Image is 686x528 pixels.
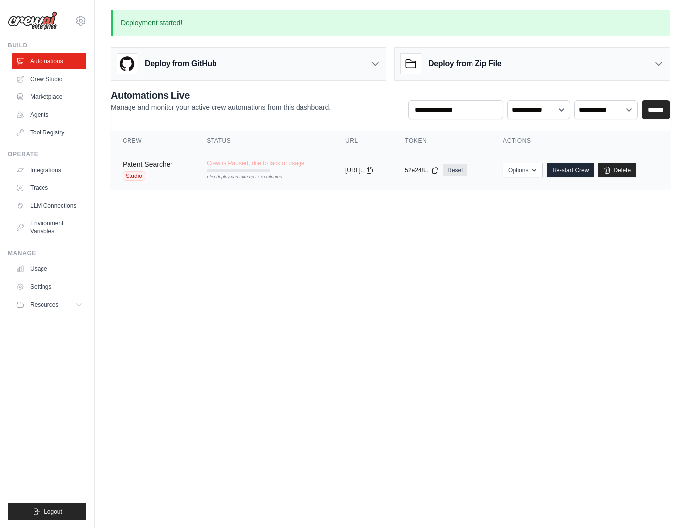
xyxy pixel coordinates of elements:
[429,58,501,70] h3: Deploy from Zip File
[12,216,86,239] a: Environment Variables
[12,198,86,214] a: LLM Connections
[145,58,216,70] h3: Deploy from GitHub
[12,279,86,295] a: Settings
[12,107,86,123] a: Agents
[503,163,543,177] button: Options
[30,301,58,308] span: Resources
[491,131,670,151] th: Actions
[111,102,331,112] p: Manage and monitor your active crew automations from this dashboard.
[111,88,331,102] h2: Automations Live
[12,297,86,312] button: Resources
[12,125,86,140] a: Tool Registry
[8,42,86,49] div: Build
[12,89,86,105] a: Marketplace
[8,150,86,158] div: Operate
[547,163,594,177] a: Re-start Crew
[8,11,57,30] img: Logo
[393,131,491,151] th: Token
[334,131,393,151] th: URL
[12,53,86,69] a: Automations
[12,261,86,277] a: Usage
[207,174,270,181] div: First deploy can take up to 10 minutes
[195,131,334,151] th: Status
[598,163,636,177] a: Delete
[207,159,304,167] span: Crew is Paused, due to lack of usage
[111,10,670,36] p: Deployment started!
[8,249,86,257] div: Manage
[123,171,145,181] span: Studio
[123,160,172,168] a: Patent Searcher
[443,164,467,176] a: Reset
[111,131,195,151] th: Crew
[8,503,86,520] button: Logout
[117,54,137,74] img: GitHub Logo
[12,180,86,196] a: Traces
[405,166,439,174] button: 52e248...
[12,162,86,178] a: Integrations
[12,71,86,87] a: Crew Studio
[44,508,62,516] span: Logout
